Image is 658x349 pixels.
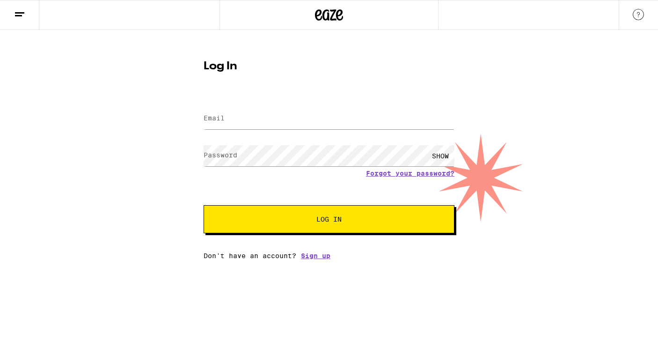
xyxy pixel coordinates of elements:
[316,216,342,223] span: Log In
[204,61,454,72] h1: Log In
[204,114,225,122] label: Email
[204,205,454,233] button: Log In
[204,252,454,260] div: Don't have an account?
[204,108,454,129] input: Email
[426,145,454,166] div: SHOW
[301,252,330,260] a: Sign up
[204,151,237,159] label: Password
[366,170,454,177] a: Forgot your password?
